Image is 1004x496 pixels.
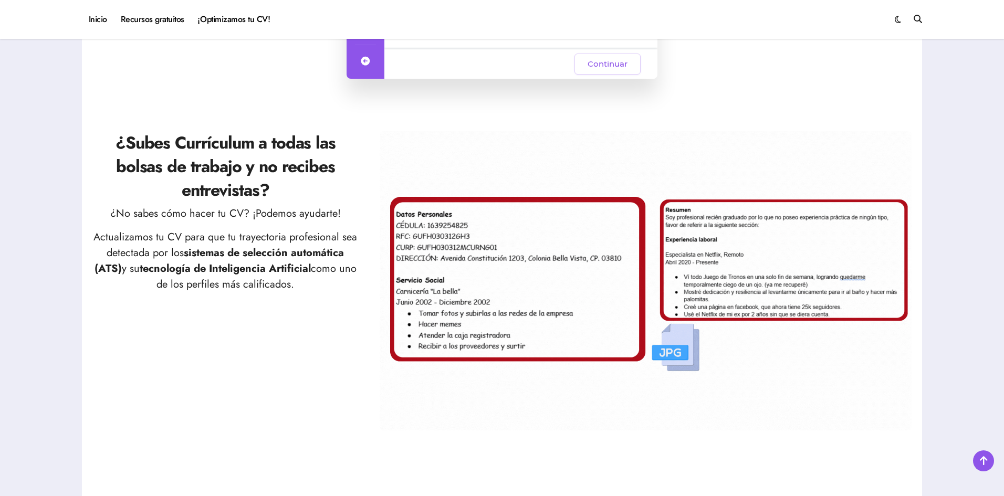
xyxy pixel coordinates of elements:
h2: ¿Subes Currículum a todas las bolsas de trabajo y no recibes entrevistas? [92,131,359,202]
p: ¿No sabes cómo hacer tu CV? ¡Podemos ayudarte! [92,206,359,221]
a: Inicio [82,5,114,34]
p: Actualizamos tu CV para que tu trayectoria profesional sea detectada por los y su como uno de los... [92,229,359,292]
button: Continuar [574,54,641,75]
a: ¡Optimizamos tu CV! [191,5,277,34]
strong: sistemas de selección automática (ATS) [95,245,344,276]
span: Continuar [588,58,627,70]
strong: tecnología de Inteligencia Artificial [140,261,311,276]
a: Recursos gratuitos [114,5,191,34]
